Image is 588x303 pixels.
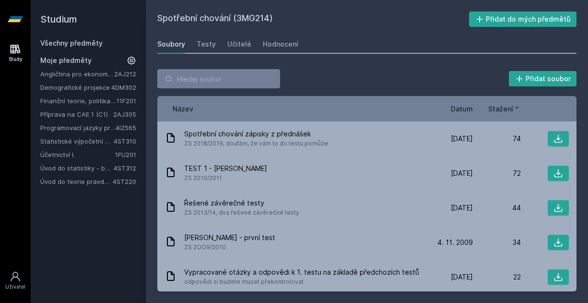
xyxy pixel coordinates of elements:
[5,283,25,291] div: Uživatel
[473,272,521,282] div: 22
[40,136,114,146] a: Statistické výpočetní prostředí
[184,267,419,277] span: Vypracované otázky a odpovědi k 1. testu na základě předchozích testů
[184,277,419,287] span: odpovědi si budete muset překontrolovat
[184,129,328,139] span: Spotřební chování zápisky z přednášek
[451,134,473,144] span: [DATE]
[40,163,114,173] a: Úvod do statistiky - bayesovský přístup
[157,69,280,88] input: Hledej soubor
[111,84,136,91] a: 4DM302
[263,39,298,49] div: Hodnocení
[40,96,117,106] a: Finanční teorie, politika a instituce
[488,104,521,114] button: Stažení
[113,178,136,185] a: 4ST220
[437,238,473,247] span: 4. 11. 2009
[473,238,521,247] div: 34
[451,203,473,213] span: [DATE]
[451,104,473,114] button: Datum
[184,233,275,242] span: [PERSON_NAME] - první test
[117,97,136,105] a: 11F201
[197,35,216,54] a: Testy
[40,39,103,47] a: Všechny předměty
[40,109,113,119] a: Příprava na CAE 1 (C1)
[184,139,328,148] span: ZS 2018/2019, doufám, že vám to do testu pomůže
[2,266,29,295] a: Uživatel
[40,177,113,186] a: Úvod do teorie pravděpodobnosti a matematické statistiky
[116,124,136,132] a: 4IZ565
[115,151,136,158] a: 1FU201
[157,12,469,27] h2: Spotřební chování (3MG214)
[114,70,136,78] a: 2AJ212
[2,38,29,68] a: Study
[40,123,116,133] a: Programovací jazyky pro data science - Python a R (v angličtině)
[488,104,513,114] span: Stažení
[451,169,473,178] span: [DATE]
[157,39,185,49] div: Soubory
[473,203,521,213] div: 44
[473,169,521,178] div: 72
[114,137,136,145] a: 4ST310
[227,39,251,49] div: Učitelé
[173,104,193,114] button: Název
[157,35,185,54] a: Soubory
[114,164,136,172] a: 4ST312
[113,110,136,118] a: 2AJ305
[451,272,473,282] span: [DATE]
[40,56,92,65] span: Moje předměty
[184,198,299,208] span: Řešené závěrečné testy
[184,164,267,173] span: TEST 1 - [PERSON_NAME]
[184,242,275,252] span: ZS 2OO9/2010
[509,71,577,86] button: Přidat soubor
[40,69,114,79] a: Angličtina pro ekonomická studia 2 (B2/C1)
[40,150,115,159] a: Účetnictví I.
[9,56,23,63] div: Study
[473,134,521,144] div: 74
[40,83,111,92] a: Demografické projekce
[184,208,299,218] span: ZS 2013/14, dva řešené závěrečné testy
[184,173,267,183] span: ZS 2010/2011
[197,39,216,49] div: Testy
[227,35,251,54] a: Učitelé
[469,12,577,27] button: Přidat do mých předmětů
[263,35,298,54] a: Hodnocení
